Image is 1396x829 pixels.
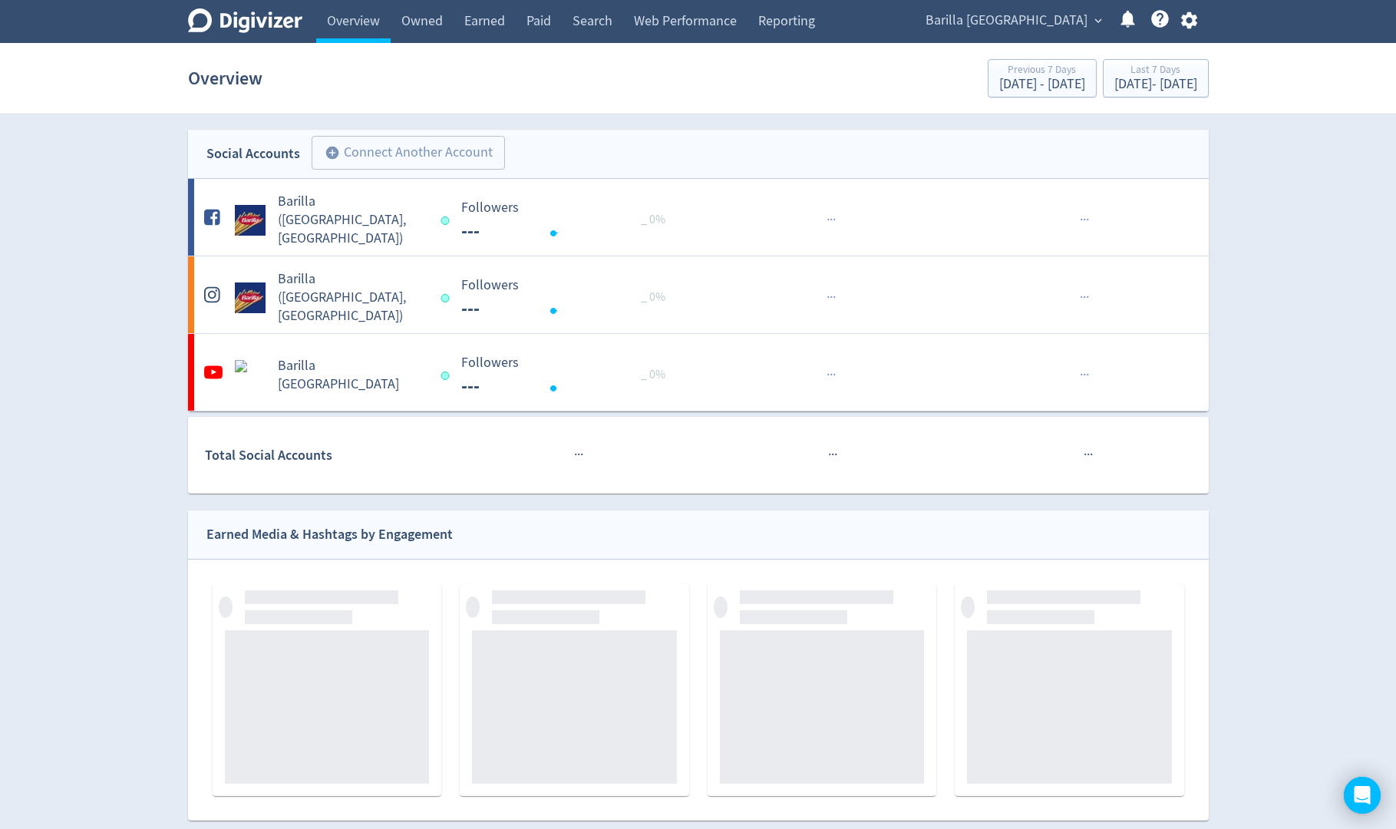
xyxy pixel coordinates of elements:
[325,145,340,160] span: add_circle
[454,355,684,396] svg: Followers ---
[1114,78,1197,91] div: [DATE] - [DATE]
[441,216,454,225] span: Data last synced: 28 Sep 2025, 10:01pm (AEST)
[1086,210,1089,230] span: ·
[926,8,1087,33] span: Barilla [GEOGRAPHIC_DATA]
[235,205,266,236] img: Barilla (AU, NZ) undefined
[830,210,833,230] span: ·
[235,282,266,313] img: Barilla (AU, NZ) undefined
[188,256,1209,333] a: Barilla (AU, NZ) undefinedBarilla ([GEOGRAPHIC_DATA], [GEOGRAPHIC_DATA]) Followers --- Followers ...
[988,59,1097,97] button: Previous 7 Days[DATE] - [DATE]
[235,360,266,391] img: Barilla Australia undefined
[441,372,454,380] span: Data last synced: 29 Sep 2025, 10:01am (AEST)
[833,288,836,307] span: ·
[441,294,454,302] span: Data last synced: 28 Sep 2025, 10:01pm (AEST)
[1087,445,1090,464] span: ·
[278,270,427,325] h5: Barilla ([GEOGRAPHIC_DATA], [GEOGRAPHIC_DATA])
[834,445,837,464] span: ·
[641,212,665,227] span: _ 0%
[454,200,684,241] svg: Followers ---
[188,54,262,103] h1: Overview
[1090,445,1093,464] span: ·
[830,288,833,307] span: ·
[641,367,665,382] span: _ 0%
[920,8,1106,33] button: Barilla [GEOGRAPHIC_DATA]
[1103,59,1209,97] button: Last 7 Days[DATE]- [DATE]
[577,445,580,464] span: ·
[828,445,831,464] span: ·
[278,193,427,248] h5: Barilla ([GEOGRAPHIC_DATA], [GEOGRAPHIC_DATA])
[1083,288,1086,307] span: ·
[1084,445,1087,464] span: ·
[1080,210,1083,230] span: ·
[833,210,836,230] span: ·
[300,138,505,170] a: Connect Another Account
[574,445,577,464] span: ·
[827,210,830,230] span: ·
[1080,288,1083,307] span: ·
[1083,365,1086,385] span: ·
[1080,365,1083,385] span: ·
[188,334,1209,411] a: Barilla Australia undefinedBarilla [GEOGRAPHIC_DATA] Followers --- Followers --- _ 0%······
[831,445,834,464] span: ·
[999,78,1085,91] div: [DATE] - [DATE]
[580,445,583,464] span: ·
[1344,777,1381,814] div: Open Intercom Messenger
[830,365,833,385] span: ·
[827,365,830,385] span: ·
[1086,288,1089,307] span: ·
[188,179,1209,256] a: Barilla (AU, NZ) undefinedBarilla ([GEOGRAPHIC_DATA], [GEOGRAPHIC_DATA]) Followers --- Followers ...
[454,278,684,319] svg: Followers ---
[833,365,836,385] span: ·
[999,64,1085,78] div: Previous 7 Days
[206,523,453,546] div: Earned Media & Hashtags by Engagement
[827,288,830,307] span: ·
[641,289,665,305] span: _ 0%
[206,143,300,165] div: Social Accounts
[1091,14,1105,28] span: expand_more
[1086,365,1089,385] span: ·
[278,357,427,394] h5: Barilla [GEOGRAPHIC_DATA]
[1083,210,1086,230] span: ·
[1114,64,1197,78] div: Last 7 Days
[205,444,450,467] div: Total Social Accounts
[312,136,505,170] button: Connect Another Account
